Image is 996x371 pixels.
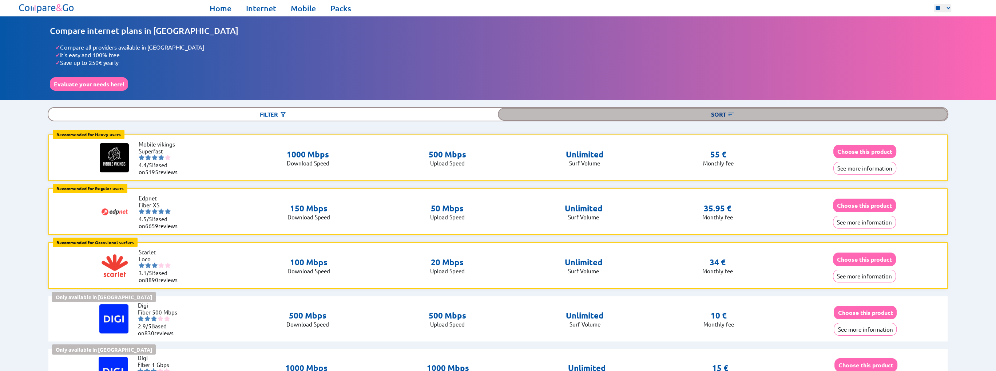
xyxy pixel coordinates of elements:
img: starnr5 [165,262,171,268]
p: Monthly fee [703,321,734,328]
li: It's easy and 100% free [55,51,946,59]
p: 10 € [711,311,727,321]
img: starnr3 [152,262,158,268]
span: ✓ [55,59,60,66]
span: 4.4/5 [139,161,152,168]
p: 55 € [710,149,726,160]
a: See more information [833,165,896,172]
button: Choose this product [833,145,896,158]
a: Choose this product [833,256,896,263]
a: Choose this product [834,362,897,368]
img: starnr4 [158,208,164,214]
button: Choose this product [833,253,896,266]
b: Only available in [GEOGRAPHIC_DATA] [56,346,152,353]
img: starnr2 [145,155,151,160]
p: Download Speed [287,214,330,220]
img: starnr4 [158,316,163,321]
li: Digi [138,354,181,361]
img: starnr5 [164,316,170,321]
a: Internet [246,3,276,13]
p: 150 Mbps [287,203,330,214]
img: starnr5 [165,155,171,160]
li: Fiber XS [139,202,182,208]
p: 50 Mbps [430,203,465,214]
p: 1000 Mbps [287,149,329,160]
button: See more information [833,216,896,229]
p: 35.95 € [704,203,731,214]
img: starnr1 [139,155,144,160]
p: 500 Mbps [429,149,466,160]
img: starnr1 [139,208,144,214]
li: Compare all providers available in [GEOGRAPHIC_DATA] [55,43,946,51]
p: Monthly fee [703,160,734,167]
div: Filter [48,108,498,121]
li: Loco [139,255,182,262]
img: starnr3 [151,316,157,321]
li: Based on reviews [139,161,182,175]
li: Save up to 250€ yearly [55,59,946,66]
a: Home [210,3,231,13]
b: Recommended for Occasional surfers [56,239,134,245]
img: Logo of Edpnet [100,197,129,226]
p: Unlimited [564,203,602,214]
p: Monthly fee [702,267,733,274]
li: Based on reviews [139,269,182,283]
div: Sort [498,108,947,121]
button: Choose this product [834,306,897,319]
img: starnr4 [158,155,164,160]
button: See more information [834,323,897,336]
p: Upload Speed [430,267,465,274]
span: ✓ [55,43,60,51]
img: starnr1 [139,262,144,268]
p: Download Speed [287,267,330,274]
li: Edpnet [139,195,182,202]
img: Logo of Scarlet [100,251,129,280]
img: Logo of Compare&Go [17,2,76,15]
p: 34 € [710,257,726,267]
span: 2.9/5 [138,323,151,329]
button: Evaluate your needs here! [50,77,128,91]
p: Upload Speed [430,214,465,220]
img: starnr2 [145,262,151,268]
p: Surf Volume [566,321,604,328]
a: Mobile [291,3,316,13]
button: Choose this product [833,199,896,212]
img: starnr4 [158,262,164,268]
a: Choose this product [834,309,897,316]
li: Based on reviews [139,215,182,229]
p: 100 Mbps [287,257,330,267]
img: Logo of Mobile vikings [100,143,129,172]
p: Download Speed [286,321,329,328]
img: starnr1 [138,316,144,321]
img: starnr2 [145,208,151,214]
a: See more information [834,326,897,333]
span: ✓ [55,51,60,59]
p: Upload Speed [429,160,466,167]
li: Mobile vikings [139,141,182,148]
p: 500 Mbps [286,311,329,321]
img: starnr2 [144,316,150,321]
span: 3.1/5 [139,269,152,276]
span: 830 [144,329,154,336]
p: Download Speed [287,160,329,167]
img: starnr3 [152,208,158,214]
li: Fiber 500 Mbps [138,309,182,316]
a: Choose this product [833,202,896,209]
li: Digi [138,302,182,309]
p: Unlimited [566,311,604,321]
img: Button open the filtering menu [279,111,287,118]
b: Recommended for Heavy users [56,132,121,137]
p: Surf Volume [564,214,602,220]
p: Surf Volume [564,267,602,274]
li: Superfast [139,148,182,155]
p: 20 Mbps [430,257,465,267]
span: 8890 [145,276,158,283]
p: 500 Mbps [429,311,466,321]
p: Unlimited [566,149,604,160]
p: Unlimited [564,257,602,267]
img: Button open the sorting menu [727,111,735,118]
span: 5195 [145,168,158,175]
a: Packs [330,3,351,13]
a: See more information [833,273,896,280]
a: See more information [833,219,896,226]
